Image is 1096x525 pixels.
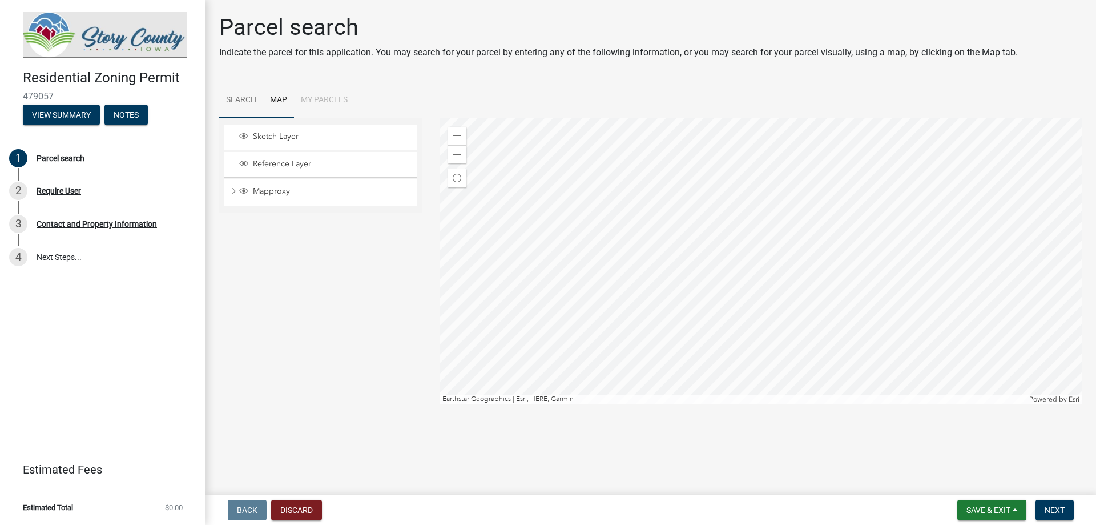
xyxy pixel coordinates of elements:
[440,395,1027,404] div: Earthstar Geographics | Esri, HERE, Garmin
[9,248,27,266] div: 4
[448,127,466,145] div: Zoom in
[9,182,27,200] div: 2
[219,82,263,119] a: Search
[224,179,417,206] li: Mapproxy
[1035,500,1074,520] button: Next
[224,152,417,178] li: Reference Layer
[237,131,413,143] div: Sketch Layer
[165,504,183,511] span: $0.00
[23,504,73,511] span: Estimated Total
[966,506,1010,515] span: Save & Exit
[250,131,413,142] span: Sketch Layer
[9,149,27,167] div: 1
[23,111,100,120] wm-modal-confirm: Summary
[271,500,322,520] button: Discard
[104,105,148,125] button: Notes
[223,122,418,209] ul: Layer List
[37,220,157,228] div: Contact and Property Information
[229,186,237,198] span: Expand
[1026,395,1082,404] div: Powered by
[448,145,466,163] div: Zoom out
[219,14,1018,41] h1: Parcel search
[224,125,417,150] li: Sketch Layer
[263,82,294,119] a: Map
[23,105,100,125] button: View Summary
[23,91,183,102] span: 479057
[250,159,413,169] span: Reference Layer
[9,458,187,481] a: Estimated Fees
[23,70,196,86] h4: Residential Zoning Permit
[228,500,267,520] button: Back
[23,12,187,58] img: Story County, Iowa
[9,215,27,233] div: 3
[448,169,466,187] div: Find my location
[1069,395,1079,403] a: Esri
[957,500,1026,520] button: Save & Exit
[37,154,84,162] div: Parcel search
[237,186,413,198] div: Mapproxy
[219,46,1018,59] p: Indicate the parcel for this application. You may search for your parcel by entering any of the f...
[250,186,413,197] span: Mapproxy
[237,506,257,515] span: Back
[237,159,413,170] div: Reference Layer
[104,111,148,120] wm-modal-confirm: Notes
[1045,506,1065,515] span: Next
[37,187,81,195] div: Require User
